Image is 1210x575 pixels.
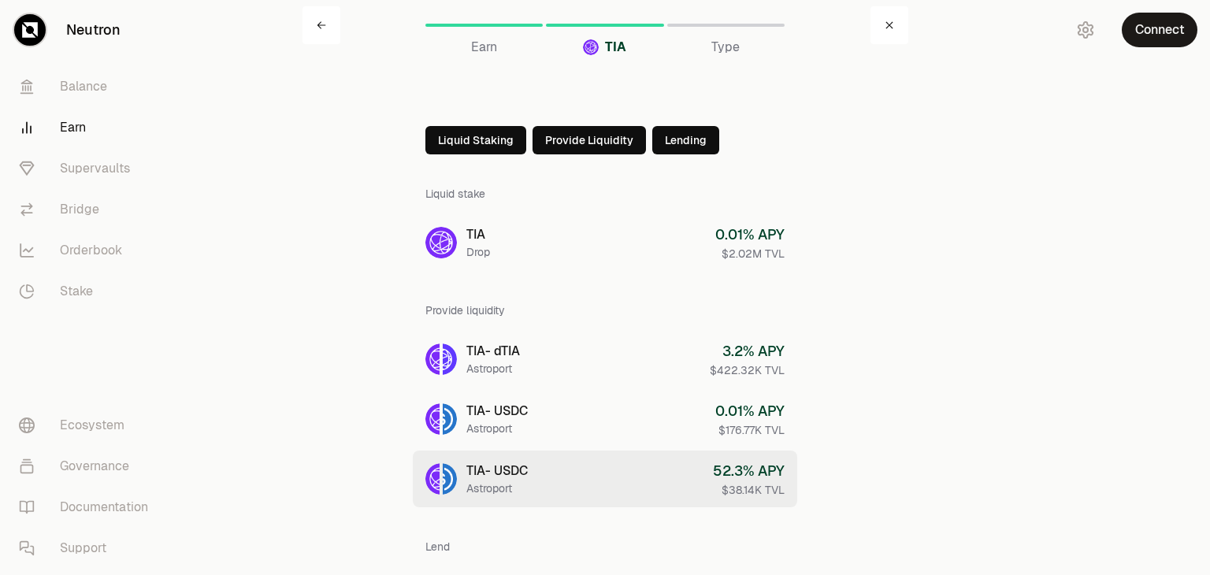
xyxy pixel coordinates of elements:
[443,343,457,375] img: dTIA
[425,343,440,375] img: TIA
[425,463,440,495] img: TIA
[6,271,170,312] a: Stake
[715,246,785,262] div: $2.02M TVL
[605,38,626,57] span: TIA
[6,66,170,107] a: Balance
[425,526,785,567] div: Lend
[6,446,170,487] a: Governance
[443,463,457,495] img: USDC
[466,361,520,377] div: Astroport
[425,290,785,331] div: Provide liquidity
[710,340,785,362] div: 3.2 % APY
[6,528,170,569] a: Support
[413,451,797,507] a: TIAUSDCTIA- USDCAstroport52.3% APY$38.14K TVL
[715,400,785,422] div: 0.01 % APY
[425,126,526,154] button: Liquid Staking
[6,405,170,446] a: Ecosystem
[466,225,490,244] div: TIA
[713,482,785,498] div: $38.14K TVL
[413,331,797,388] a: TIAdTIATIA- dTIAAstroport3.2% APY$422.32K TVL
[715,422,785,438] div: $176.77K TVL
[652,126,719,154] button: Lending
[413,391,797,447] a: TIAUSDCTIA- USDCAstroport0.01% APY$176.77K TVL
[6,487,170,528] a: Documentation
[425,173,785,214] div: Liquid stake
[425,227,457,258] img: TIA
[1122,13,1197,47] button: Connect
[466,421,528,436] div: Astroport
[6,107,170,148] a: Earn
[466,402,528,421] div: TIA - USDC
[466,342,520,361] div: TIA - dTIA
[466,244,490,260] div: Drop
[711,38,740,57] span: Type
[425,6,543,44] a: Earn
[466,462,528,480] div: TIA - USDC
[413,214,797,271] a: TIATIADrop0.01% APY$2.02M TVL
[715,224,785,246] div: 0.01 % APY
[533,126,646,154] button: Provide Liquidity
[6,148,170,189] a: Supervaults
[466,480,528,496] div: Astroport
[6,189,170,230] a: Bridge
[443,403,457,435] img: USDC
[583,39,599,55] img: TIA
[471,38,497,57] span: Earn
[546,6,663,44] a: TIATIA
[710,362,785,378] div: $422.32K TVL
[6,230,170,271] a: Orderbook
[425,403,440,435] img: TIA
[713,460,785,482] div: 52.3 % APY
